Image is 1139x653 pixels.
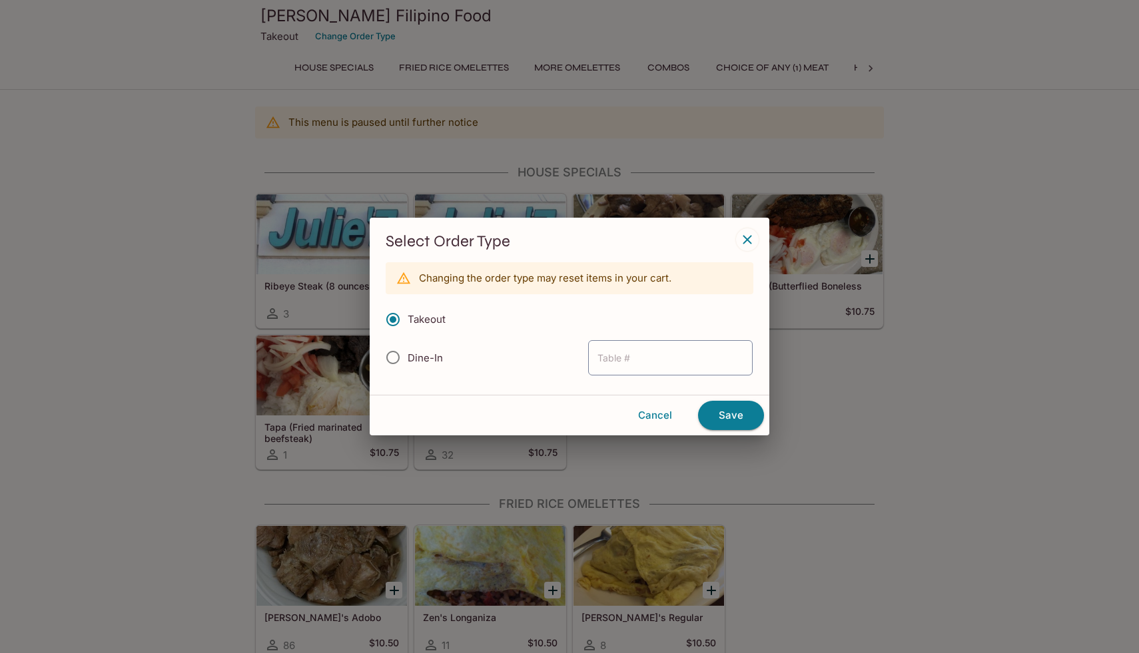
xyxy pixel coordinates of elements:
[698,401,764,430] button: Save
[408,313,446,326] span: Takeout
[408,351,443,364] span: Dine-In
[419,272,671,284] p: Changing the order type may reset items in your cart.
[617,401,693,429] button: Cancel
[386,231,753,252] h3: Select Order Type
[588,340,753,375] input: Table #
